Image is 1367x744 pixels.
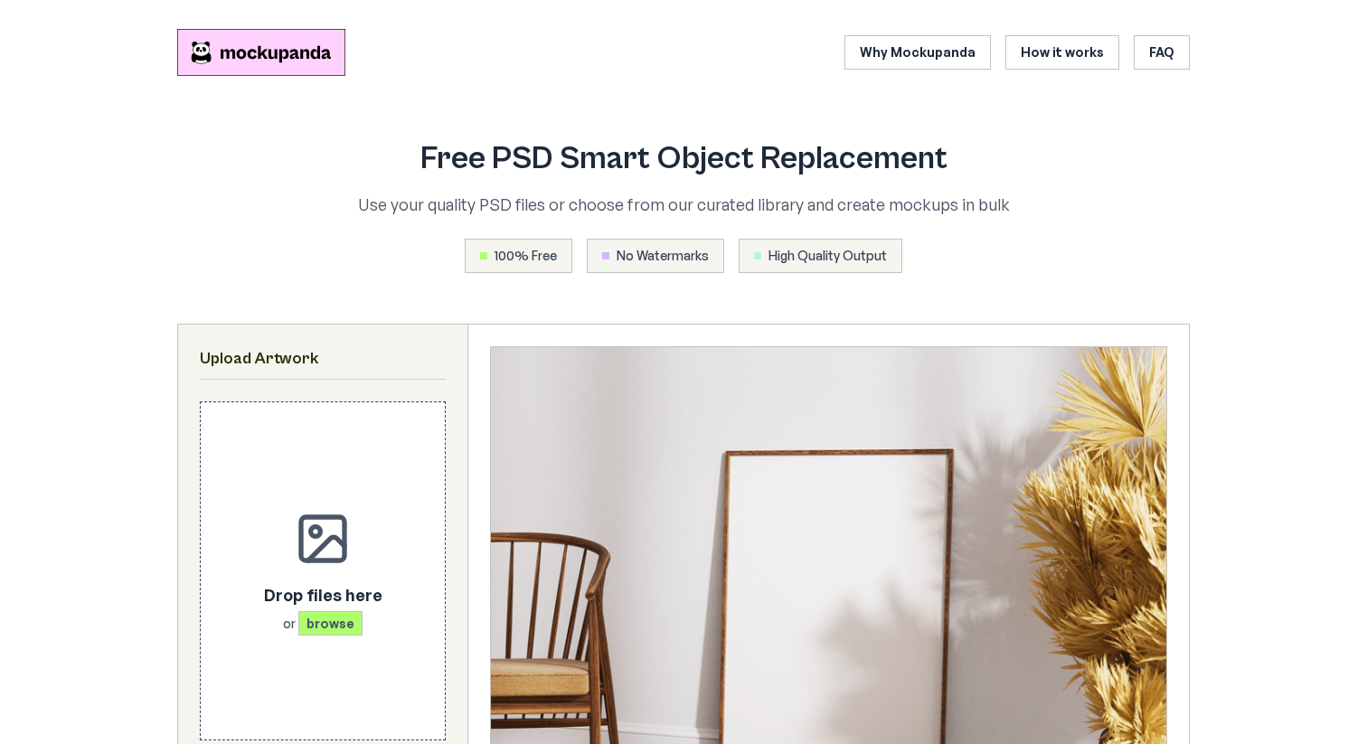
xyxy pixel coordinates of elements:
[200,346,446,372] h2: Upload Artwork
[177,29,345,76] img: Mockupanda
[298,611,363,636] span: browse
[844,35,991,70] a: Why Mockupanda
[264,582,382,607] p: Drop files here
[1005,35,1119,70] a: How it works
[278,192,1089,217] p: Use your quality PSD files or choose from our curated library and create mockups in bulk
[617,247,709,265] span: No Watermarks
[495,247,557,265] span: 100% Free
[1134,35,1190,70] a: FAQ
[768,247,887,265] span: High Quality Output
[177,29,345,76] a: Mockupanda home
[278,141,1089,177] h1: Free PSD Smart Object Replacement
[264,615,382,633] p: or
